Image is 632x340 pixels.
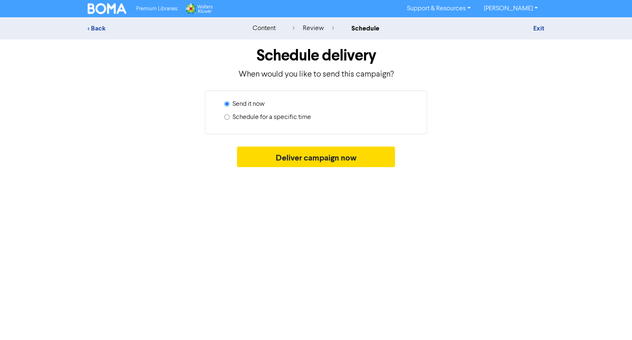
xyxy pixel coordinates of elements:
div: schedule [351,23,379,33]
a: Support & Resources [400,2,477,15]
h1: Schedule delivery [88,46,544,65]
button: Deliver campaign now [237,147,395,167]
a: [PERSON_NAME] [477,2,544,15]
div: < Back [88,23,232,33]
iframe: Chat Widget [529,251,632,340]
span: Premium Libraries: [136,6,178,12]
div: review [293,23,334,33]
label: Schedule for a specific time [232,112,311,122]
div: content [253,23,276,33]
img: Wolters Kluwer [185,3,213,14]
p: When would you like to send this campaign? [88,68,544,81]
img: BOMA Logo [88,3,126,14]
a: Exit [533,24,544,33]
label: Send it now [232,99,265,109]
